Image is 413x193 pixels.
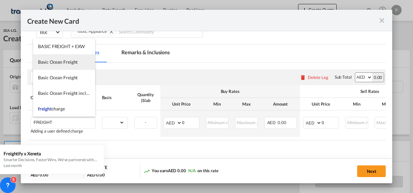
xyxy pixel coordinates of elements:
[134,92,157,103] div: Quantity | Slab
[375,117,397,127] input: Maximum Amount
[77,28,108,35] div: Press delete to remove this chip.
[38,59,78,65] span: Basic Ocean Freight
[27,16,378,24] div: Create New Card
[87,172,105,178] div: AED 0.00
[168,168,186,173] span: AED 0.00
[372,73,384,82] div: 0.00
[300,74,306,81] md-icon: icon-delete
[31,117,95,127] md-input-container: FREIGHT
[27,45,184,62] md-pagination-wrapper: Use the left and right arrow keys to navigate between tabs
[102,95,128,100] div: Basis
[77,29,107,34] span: Tools, Appliance
[378,17,386,24] md-icon: icon-close fg-AAA8AD m-0 pointer
[267,120,277,125] span: AED
[322,117,339,127] input: 0
[261,98,300,110] th: Amount
[21,10,393,184] md-dialog: Create New Card ...
[357,165,386,177] button: Next
[335,74,352,80] div: Sub Total
[300,75,328,80] button: Delete Leg
[114,45,178,62] md-tab-item: Remarks & Inclusions
[119,27,178,37] input: Chips input.
[38,106,51,111] span: freight
[38,90,109,96] span: Basic Ocean Freight includes DTHC
[164,88,297,94] div: Buy Rates
[346,117,368,127] input: Minimum Amount
[34,117,95,127] input: Charge Name
[236,117,257,127] input: Maximum Amount
[206,117,228,127] input: Minimum Amount
[278,120,286,125] span: 0.00
[232,98,261,110] th: Max
[71,26,203,38] md-chips-wrap: Chips container. Use arrow keys to select chips.
[203,98,232,110] th: Min
[300,98,342,110] th: Unit Price
[27,45,66,62] md-tab-item: Schedules
[38,44,85,49] span: BASIC FREIGHT + EXW
[31,129,95,134] div: Adding a user defined charge
[342,98,371,110] th: Min
[36,26,63,38] md-select: Select Cargo type: FAK
[144,168,150,174] md-icon: icon-trending-up
[371,98,401,110] th: Max
[182,117,199,127] input: 0
[31,95,95,100] div: Charges
[31,172,48,178] div: AED 0.00
[38,75,78,80] span: Basic Ocean Freight
[308,75,328,80] div: Delete Leg
[106,28,115,35] button: Remove
[144,168,219,174] div: You earn on this rate
[40,30,48,35] div: FAK
[160,98,203,110] th: Unit Price
[145,120,146,125] span: -
[38,106,65,111] span: freight charge
[188,168,196,173] span: N/A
